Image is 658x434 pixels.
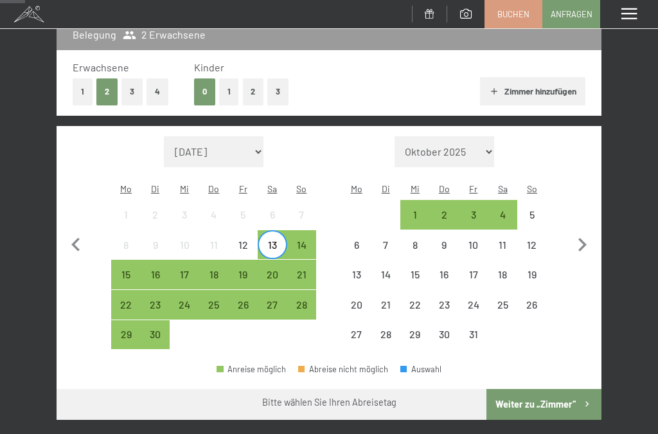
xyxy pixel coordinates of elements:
div: 21 [372,300,399,327]
div: Sat Oct 18 2025 [488,260,518,289]
div: Thu Oct 16 2025 [430,260,459,289]
div: Sun Oct 12 2025 [517,230,547,260]
button: Vorheriger Monat [62,136,89,350]
div: Mon Sep 22 2025 [111,290,141,320]
div: Fri Sep 05 2025 [228,200,258,230]
div: 16 [142,269,169,296]
div: Fri Oct 31 2025 [459,320,488,350]
div: 12 [519,240,546,267]
abbr: Mittwoch [180,183,189,194]
div: 2 [142,210,169,237]
div: Sat Oct 11 2025 [488,230,518,260]
span: Anfragen [551,8,592,20]
div: Abreise nicht möglich [400,290,430,320]
div: Sat Sep 20 2025 [258,260,287,289]
div: Wed Oct 01 2025 [400,200,430,230]
div: Abreise nicht möglich [488,230,518,260]
div: Mon Sep 08 2025 [111,230,141,260]
abbr: Dienstag [151,183,159,194]
div: Thu Oct 09 2025 [430,230,459,260]
div: 24 [171,300,198,327]
div: 26 [519,300,546,327]
button: 1 [219,78,239,105]
div: Fri Oct 03 2025 [459,200,488,230]
div: Mon Oct 20 2025 [342,290,371,320]
div: Sun Oct 19 2025 [517,260,547,289]
div: Abreise nicht möglich [371,290,400,320]
button: 1 [73,78,93,105]
div: Abreise nicht möglich [371,260,400,289]
div: Abreise nicht möglich [258,200,287,230]
abbr: Freitag [469,183,477,194]
div: Mon Oct 06 2025 [342,230,371,260]
div: 13 [343,269,370,296]
div: Abreise nicht möglich [430,260,459,289]
div: 30 [431,329,458,356]
div: 9 [431,240,458,267]
div: Sun Sep 28 2025 [287,290,317,320]
div: Sat Sep 06 2025 [258,200,287,230]
div: Abreise möglich [141,320,170,350]
div: 20 [343,300,370,327]
div: 21 [289,269,316,296]
div: Wed Oct 29 2025 [400,320,430,350]
div: 30 [142,329,169,356]
div: 25 [490,300,517,327]
abbr: Mittwoch [411,183,420,194]
abbr: Samstag [267,183,277,194]
div: 26 [229,300,256,327]
div: Abreise nicht möglich [459,290,488,320]
abbr: Freitag [239,183,247,194]
div: Abreise möglich [287,260,317,289]
div: 15 [402,269,429,296]
button: Nächster Monat [569,136,596,350]
div: Abreise nicht möglich [111,200,141,230]
abbr: Samstag [498,183,508,194]
div: 1 [112,210,139,237]
div: Sat Sep 27 2025 [258,290,287,320]
span: Erwachsene [73,61,129,73]
div: 20 [259,269,286,296]
div: Bitte wählen Sie Ihren Abreisetag [262,396,396,409]
div: 19 [519,269,546,296]
span: 2 Erwachsene [123,28,206,42]
div: 7 [372,240,399,267]
div: Wed Sep 03 2025 [170,200,199,230]
div: 1 [402,210,429,237]
div: Mon Sep 15 2025 [111,260,141,289]
div: Fri Sep 19 2025 [228,260,258,289]
div: Abreise nicht möglich [517,230,547,260]
div: Abreise nicht möglich [342,230,371,260]
div: Tue Sep 09 2025 [141,230,170,260]
div: 23 [142,300,169,327]
div: 17 [460,269,487,296]
div: Abreise möglich [111,320,141,350]
div: Thu Sep 18 2025 [199,260,229,289]
div: Abreise möglich [228,290,258,320]
div: Abreise nicht möglich [371,230,400,260]
div: 22 [112,300,139,327]
div: Thu Sep 04 2025 [199,200,229,230]
div: Tue Oct 14 2025 [371,260,400,289]
div: Abreise nicht möglich [170,230,199,260]
div: 29 [402,329,429,356]
abbr: Donnerstag [208,183,219,194]
div: Abreise nicht möglich [141,200,170,230]
div: Abreise nicht möglich [199,230,229,260]
div: 2 [431,210,458,237]
div: Abreise nicht möglich [141,230,170,260]
div: 19 [229,269,256,296]
div: 10 [460,240,487,267]
div: Abreise nicht möglich [342,290,371,320]
div: Abreise nicht möglich [459,320,488,350]
div: Abreise nicht möglich [111,230,141,260]
div: Tue Sep 02 2025 [141,200,170,230]
div: Thu Oct 23 2025 [430,290,459,320]
div: Abreise möglich [400,200,430,230]
div: Tue Oct 07 2025 [371,230,400,260]
div: Abreise möglich [199,260,229,289]
div: Abreise nicht möglich [170,200,199,230]
div: 11 [200,240,227,267]
div: 29 [112,329,139,356]
div: 23 [431,300,458,327]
